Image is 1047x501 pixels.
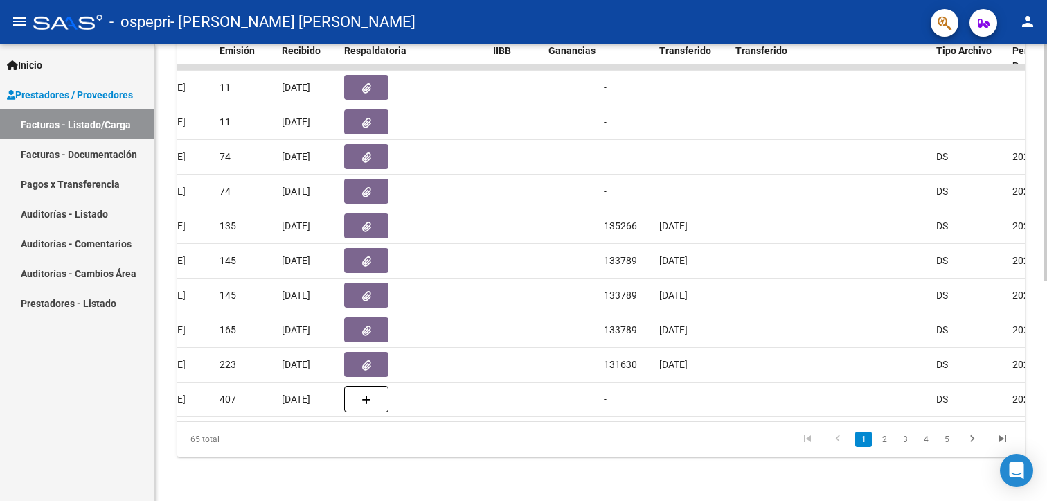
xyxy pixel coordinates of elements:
[282,359,310,370] span: [DATE]
[853,428,874,451] li: page 1
[604,290,637,301] span: 133789
[282,255,310,266] span: [DATE]
[936,220,948,231] span: DS
[282,394,310,405] span: [DATE]
[220,116,231,128] span: 11
[990,432,1016,447] a: go to last page
[1012,220,1046,231] span: 202504
[604,186,607,197] span: -
[855,432,872,447] a: 1
[654,20,730,81] datatable-header-cell: Fecha Transferido
[220,324,236,335] span: 165
[220,220,236,231] span: 135
[918,432,934,447] a: 4
[220,151,231,162] span: 74
[604,220,637,231] span: 135266
[1012,394,1046,405] span: 202407
[735,29,787,56] span: Monto Transferido
[931,20,1007,81] datatable-header-cell: Integracion Tipo Archivo
[344,29,406,56] span: Doc Respaldatoria
[282,220,310,231] span: [DATE]
[825,432,851,447] a: go to previous page
[659,290,688,301] span: [DATE]
[282,186,310,197] span: [DATE]
[936,186,948,197] span: DS
[936,290,948,301] span: DS
[282,324,310,335] span: [DATE]
[1012,186,1046,197] span: 202506
[936,29,992,56] span: Integracion Tipo Archivo
[936,151,948,162] span: DS
[604,151,607,162] span: -
[1012,290,1046,301] span: 202503
[220,255,236,266] span: 145
[604,255,637,266] span: 133789
[959,432,985,447] a: go to next page
[598,20,654,81] datatable-header-cell: OP
[1019,13,1036,30] mat-icon: person
[1012,255,1046,266] span: 202503
[339,20,422,81] datatable-header-cell: Doc Respaldatoria
[220,29,268,56] span: Días desde Emisión
[659,324,688,335] span: [DATE]
[936,359,948,370] span: DS
[11,13,28,30] mat-icon: menu
[177,422,344,457] div: 65 total
[220,186,231,197] span: 74
[936,255,948,266] span: DS
[493,29,538,56] span: Retencion IIBB
[604,324,637,335] span: 133789
[1012,324,1046,335] span: 202503
[220,290,236,301] span: 145
[109,7,170,37] span: - ospepri
[548,29,596,56] span: Retención Ganancias
[543,20,598,81] datatable-header-cell: Retención Ganancias
[422,20,487,81] datatable-header-cell: Auditoria
[730,20,806,81] datatable-header-cell: Monto Transferido
[282,82,310,93] span: [DATE]
[794,432,821,447] a: go to first page
[487,20,543,81] datatable-header-cell: Retencion IIBB
[938,432,955,447] a: 5
[282,151,310,162] span: [DATE]
[282,290,310,301] span: [DATE]
[806,20,931,81] datatable-header-cell: Comprobante
[659,220,688,231] span: [DATE]
[7,58,42,73] span: Inicio
[276,20,339,81] datatable-header-cell: Fecha Recibido
[170,7,415,37] span: - [PERSON_NAME] [PERSON_NAME]
[214,20,276,81] datatable-header-cell: Días desde Emisión
[604,82,607,93] span: -
[604,394,607,405] span: -
[876,432,893,447] a: 2
[659,255,688,266] span: [DATE]
[915,428,936,451] li: page 4
[1012,359,1046,370] span: 202501
[936,394,948,405] span: DS
[152,20,214,81] datatable-header-cell: Fecha Cpbt
[659,29,711,56] span: Fecha Transferido
[604,116,607,128] span: -
[936,324,948,335] span: DS
[220,394,236,405] span: 407
[220,82,231,93] span: 11
[282,116,310,128] span: [DATE]
[220,359,236,370] span: 223
[874,428,895,451] li: page 2
[936,428,957,451] li: page 5
[1000,454,1033,487] div: Open Intercom Messenger
[659,359,688,370] span: [DATE]
[895,428,915,451] li: page 3
[7,87,133,103] span: Prestadores / Proveedores
[604,359,637,370] span: 131630
[897,432,913,447] a: 3
[282,29,321,56] span: Fecha Recibido
[1012,151,1046,162] span: 202506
